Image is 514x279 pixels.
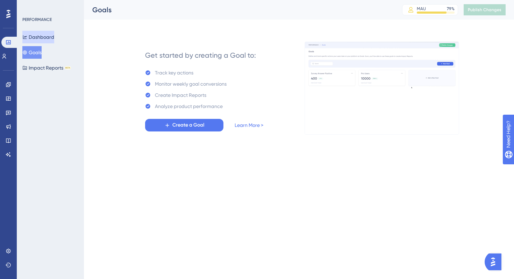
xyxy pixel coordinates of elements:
button: Impact ReportsBETA [22,62,71,74]
div: BETA [65,66,71,70]
button: Goals [22,46,42,59]
div: Monitor weekly goal conversions [155,80,227,88]
span: Create a Goal [172,121,204,129]
button: Dashboard [22,31,54,43]
img: 4ba7ac607e596fd2f9ec34f7978dce69.gif [305,42,459,135]
span: Publish Changes [468,7,501,13]
div: Create Impact Reports [155,91,206,99]
a: Learn More > [235,121,263,129]
span: Need Help? [16,2,44,10]
iframe: UserGuiding AI Assistant Launcher [485,251,506,272]
div: PERFORMANCE [22,17,52,22]
div: 79 % [447,6,455,12]
div: Goals [92,5,385,15]
button: Publish Changes [464,4,506,15]
div: Get started by creating a Goal to: [145,50,256,60]
div: Track key actions [155,69,193,77]
button: Create a Goal [145,119,223,131]
div: Analyze product performance [155,102,223,110]
div: MAU [417,6,426,12]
